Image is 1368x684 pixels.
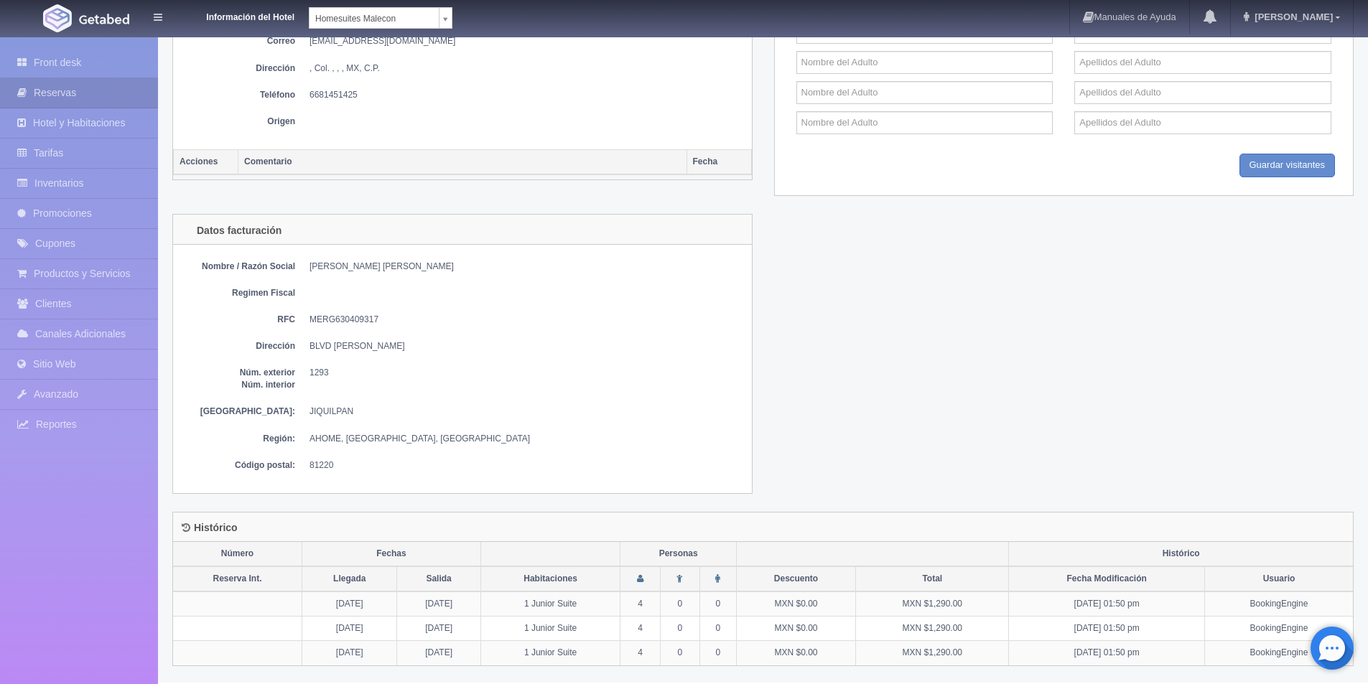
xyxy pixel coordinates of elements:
dd: [EMAIL_ADDRESS][DOMAIN_NAME] [310,35,745,47]
dt: Origen [180,116,295,128]
input: Nombre del Adulto [796,51,1053,74]
input: Nombre del Adulto [796,81,1053,104]
td: [DATE] [397,641,480,665]
td: BookingEngine [1204,617,1353,641]
h4: Histórico [182,523,238,533]
dd: [PERSON_NAME] [PERSON_NAME] [310,261,745,273]
td: 0 [699,591,736,617]
dt: Regimen Fiscal [180,287,295,299]
td: [DATE] [397,617,480,641]
th: Fechas [302,542,481,566]
td: [DATE] [397,591,480,617]
dd: BLVD [PERSON_NAME] [310,340,745,352]
td: 0 [660,591,699,617]
input: Apellidos del Adulto [1074,111,1331,134]
img: Getabed [79,14,129,24]
td: [DATE] [302,591,397,617]
th: Habitaciones [480,566,620,591]
input: Guardar visitantes [1239,154,1336,177]
th: Personas [620,542,736,566]
td: [DATE] [302,641,397,665]
h4: Datos facturación [182,225,281,236]
td: 0 [660,641,699,665]
dt: Correo [180,35,295,47]
dt: Información del Hotel [180,7,294,24]
dd: 1293 [310,367,745,379]
td: 0 [660,617,699,641]
input: Apellidos del Adulto [1074,51,1331,74]
dt: Dirección [180,62,295,75]
dt: Región: [180,433,295,445]
dd: 81220 [310,459,745,472]
td: [DATE] 01:50 pm [1009,617,1205,641]
dt: Dirección [180,340,295,352]
th: Comentario [238,150,687,175]
th: Llegada [302,566,397,591]
span: Homesuites Malecon [315,8,433,29]
th: Acciones [174,150,238,175]
dt: Nombre / Razón Social [180,261,295,273]
td: BookingEngine [1204,591,1353,617]
th: Histórico [1009,542,1353,566]
th: Reserva Int. [173,566,302,591]
td: MXN $0.00 [736,591,855,617]
dt: Teléfono [180,89,295,101]
td: 1 Junior Suite [480,617,620,641]
th: Fecha [687,150,751,175]
td: [DATE] 01:50 pm [1009,591,1205,617]
td: 0 [699,617,736,641]
td: BookingEngine [1204,641,1353,665]
td: 1 Junior Suite [480,641,620,665]
th: Total [856,566,1009,591]
td: [DATE] 01:50 pm [1009,641,1205,665]
dt: Núm. interior [180,379,295,391]
dt: RFC [180,314,295,326]
span: [PERSON_NAME] [1251,11,1333,22]
td: [DATE] [302,617,397,641]
td: 4 [620,591,660,617]
dd: 6681451425 [310,89,745,101]
dd: , Col. , , , MX, C.P. [310,62,745,75]
img: Getabed [43,4,72,32]
td: 4 [620,617,660,641]
td: 1 Junior Suite [480,591,620,617]
a: Homesuites Malecon [309,7,452,29]
th: Salida [397,566,480,591]
th: Fecha Modificación [1009,566,1205,591]
dt: Código postal: [180,459,295,472]
th: Usuario [1204,566,1353,591]
dd: AHOME, [GEOGRAPHIC_DATA], [GEOGRAPHIC_DATA] [310,433,745,445]
dd: MERG630409317 [310,314,745,326]
td: MXN $0.00 [736,617,855,641]
td: 0 [699,641,736,665]
td: MXN $1,290.00 [856,591,1009,617]
th: Descuento [736,566,855,591]
th: Número [173,542,302,566]
input: Nombre del Adulto [796,111,1053,134]
td: MXN $1,290.00 [856,641,1009,665]
td: MXN $1,290.00 [856,617,1009,641]
dd: JIQUILPAN [310,406,745,418]
dt: Núm. exterior [180,367,295,379]
td: MXN $0.00 [736,641,855,665]
td: 4 [620,641,660,665]
input: Apellidos del Adulto [1074,81,1331,104]
dt: [GEOGRAPHIC_DATA]: [180,406,295,418]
